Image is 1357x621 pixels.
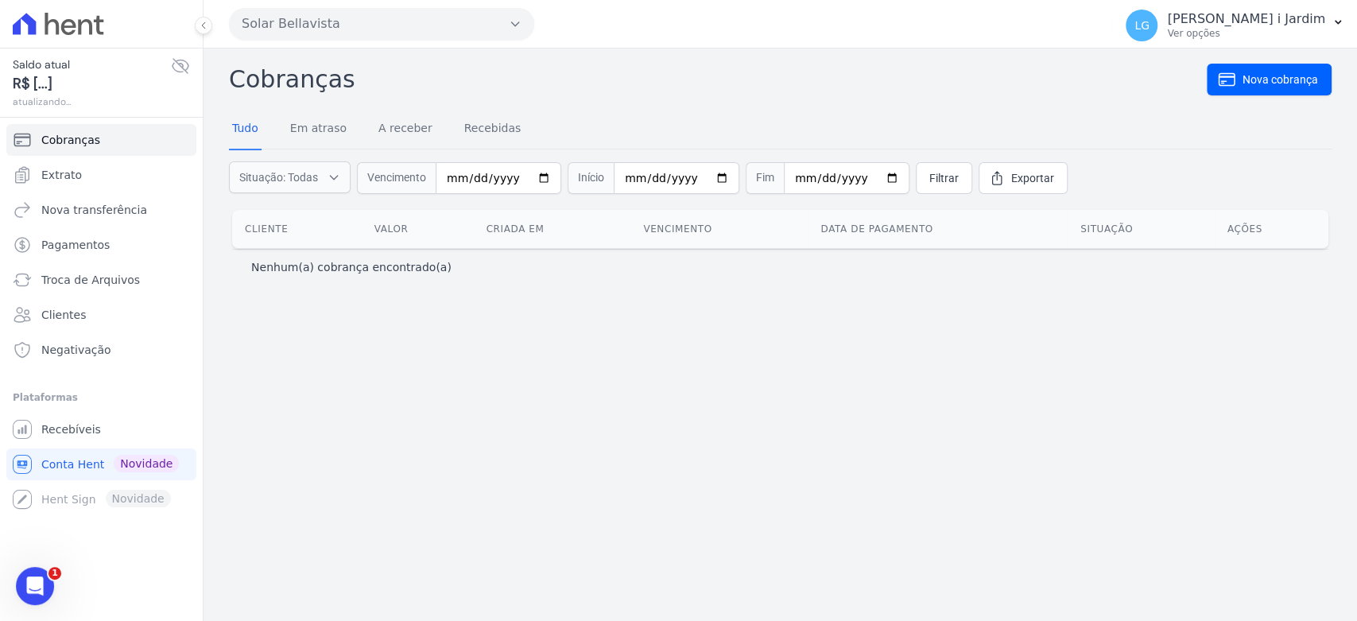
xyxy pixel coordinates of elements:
[474,210,631,248] th: Criada em
[357,162,436,194] span: Vencimento
[114,455,179,472] span: Novidade
[41,132,100,148] span: Cobranças
[41,307,86,323] span: Clientes
[41,272,140,288] span: Troca de Arquivos
[6,194,196,226] a: Nova transferência
[13,124,190,515] nav: Sidebar
[1167,11,1325,27] p: [PERSON_NAME] i Jardim
[6,448,196,480] a: Conta Hent Novidade
[16,567,54,605] iframe: Intercom live chat
[1207,64,1332,95] a: Nova cobrança
[239,169,318,185] span: Situação: Todas
[41,342,111,358] span: Negativação
[48,567,61,580] span: 1
[229,161,351,193] button: Situação: Todas
[229,61,1207,97] h2: Cobranças
[229,8,534,40] button: Solar Bellavista
[6,299,196,331] a: Clientes
[13,73,171,95] span: R$ [...]
[1134,20,1150,31] span: LG
[1011,170,1054,186] span: Exportar
[41,456,104,472] span: Conta Hent
[808,210,1068,248] th: Data de pagamento
[362,210,474,248] th: Valor
[229,109,262,150] a: Tudo
[461,109,525,150] a: Recebidas
[1215,210,1328,248] th: Ações
[41,237,110,253] span: Pagamentos
[6,159,196,191] a: Extrato
[1068,210,1215,248] th: Situação
[41,202,147,218] span: Nova transferência
[6,264,196,296] a: Troca de Arquivos
[6,413,196,445] a: Recebíveis
[916,162,972,194] a: Filtrar
[6,334,196,366] a: Negativação
[375,109,436,150] a: A receber
[13,56,171,73] span: Saldo atual
[630,210,808,248] th: Vencimento
[1167,27,1325,40] p: Ver opções
[568,162,614,194] span: Início
[1243,72,1318,87] span: Nova cobrança
[13,388,190,407] div: Plataformas
[251,259,452,275] p: Nenhum(a) cobrança encontrado(a)
[41,167,82,183] span: Extrato
[41,421,101,437] span: Recebíveis
[287,109,350,150] a: Em atraso
[929,170,959,186] span: Filtrar
[6,124,196,156] a: Cobranças
[6,229,196,261] a: Pagamentos
[746,162,784,194] span: Fim
[232,210,362,248] th: Cliente
[979,162,1068,194] a: Exportar
[13,95,171,109] span: atualizando...
[1113,3,1357,48] button: LG [PERSON_NAME] i Jardim Ver opções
